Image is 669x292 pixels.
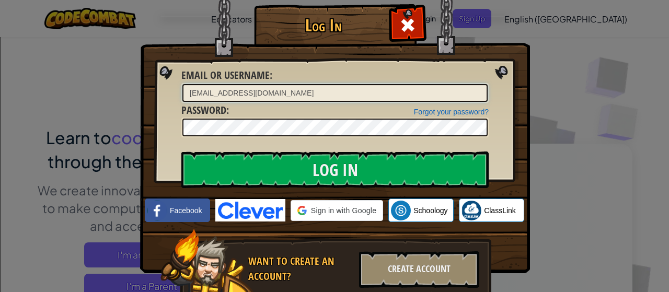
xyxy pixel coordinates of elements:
div: Sort New > Old [4,14,665,23]
span: Password [181,103,226,117]
label: : [181,68,272,83]
div: Create Account [359,251,479,288]
span: Schoology [413,205,447,216]
span: Email or Username [181,68,270,82]
div: Move To ... [4,23,665,32]
div: Sort A > Z [4,4,665,14]
img: facebook_small.png [147,201,167,220]
h1: Log In [257,16,390,34]
div: Move To ... [4,70,665,79]
span: Facebook [170,205,202,216]
span: ClassLink [484,205,516,216]
img: classlink-logo-small.png [462,201,481,220]
div: Rename [4,61,665,70]
div: Want to create an account? [248,254,353,284]
span: Sign in with Google [311,205,376,216]
img: clever-logo-blue.png [215,199,285,221]
div: Delete [4,32,665,42]
img: schoology.png [391,201,411,220]
input: Log In [181,151,489,188]
div: Sign out [4,51,665,61]
a: Forgot your password? [414,108,489,116]
div: Sign in with Google [291,200,383,221]
label: : [181,103,229,118]
div: Options [4,42,665,51]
